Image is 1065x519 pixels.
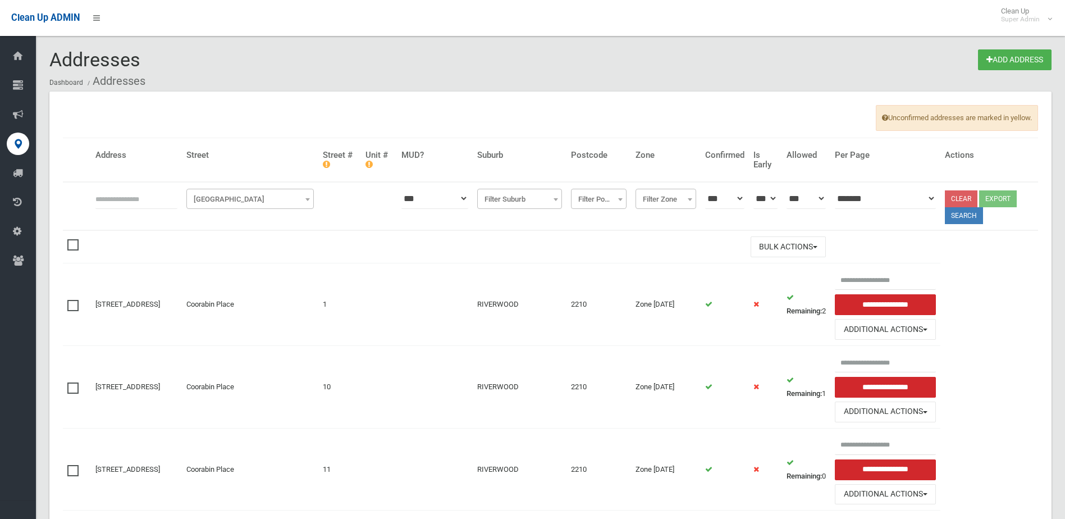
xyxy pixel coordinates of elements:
[182,263,318,346] td: Coorabin Place
[401,151,468,160] h4: MUD?
[95,383,160,391] a: [STREET_ADDRESS]
[636,151,696,160] h4: Zone
[995,7,1051,24] span: Clean Up
[186,189,314,209] span: Filter Street
[571,189,627,209] span: Filter Postcode
[945,207,983,224] button: Search
[876,105,1038,131] span: Unconfirmed addresses are marked in yellow.
[473,428,566,511] td: RIVERWOOD
[835,151,936,160] h4: Per Page
[477,189,562,209] span: Filter Suburb
[477,151,562,160] h4: Suburb
[782,346,830,429] td: 1
[787,307,822,315] strong: Remaining:
[835,484,936,505] button: Additional Actions
[95,151,177,160] h4: Address
[979,190,1017,207] button: Export
[631,346,701,429] td: Zone [DATE]
[835,319,936,340] button: Additional Actions
[473,346,566,429] td: RIVERWOOD
[1001,15,1040,24] small: Super Admin
[978,49,1052,70] a: Add Address
[95,300,160,308] a: [STREET_ADDRESS]
[85,71,145,92] li: Addresses
[566,263,631,346] td: 2210
[49,48,140,71] span: Addresses
[574,192,624,207] span: Filter Postcode
[182,428,318,511] td: Coorabin Place
[787,389,822,398] strong: Remaining:
[318,428,362,511] td: 11
[705,151,744,160] h4: Confirmed
[753,151,778,169] h4: Is Early
[189,192,311,207] span: Filter Street
[782,428,830,511] td: 0
[945,151,1034,160] h4: Actions
[835,402,936,422] button: Additional Actions
[186,151,314,160] h4: Street
[787,151,826,160] h4: Allowed
[638,192,693,207] span: Filter Zone
[631,428,701,511] td: Zone [DATE]
[365,151,392,169] h4: Unit #
[182,346,318,429] td: Coorabin Place
[480,192,559,207] span: Filter Suburb
[318,263,362,346] td: 1
[11,12,80,23] span: Clean Up ADMIN
[751,236,826,257] button: Bulk Actions
[636,189,696,209] span: Filter Zone
[323,151,357,169] h4: Street #
[473,263,566,346] td: RIVERWOOD
[631,263,701,346] td: Zone [DATE]
[566,346,631,429] td: 2210
[566,428,631,511] td: 2210
[787,472,822,480] strong: Remaining:
[95,465,160,474] a: [STREET_ADDRESS]
[318,346,362,429] td: 10
[571,151,627,160] h4: Postcode
[782,263,830,346] td: 2
[49,79,83,86] a: Dashboard
[945,190,977,207] a: Clear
